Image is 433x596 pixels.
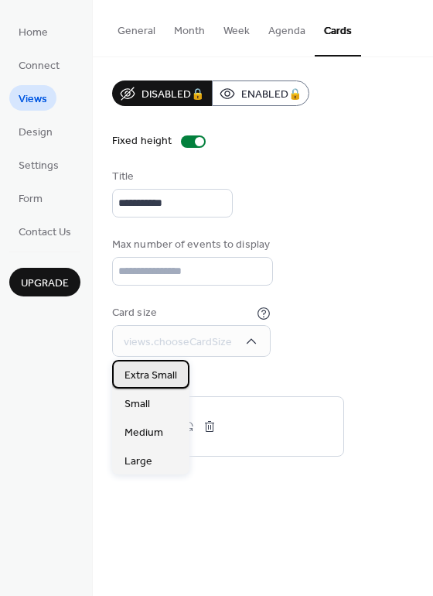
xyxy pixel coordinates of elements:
span: Extra Small [124,368,177,384]
a: Views [9,85,56,111]
div: Fixed height [112,133,172,149]
span: Home [19,25,48,41]
span: Connect [19,58,60,74]
a: Settings [9,152,68,177]
span: Form [19,191,43,207]
div: Default Image [112,376,341,392]
a: Home [9,19,57,44]
div: Max number of events to display [112,237,270,253]
span: Small [124,396,150,413]
span: Contact Us [19,224,71,241]
button: Upgrade [9,268,80,296]
span: Settings [19,158,59,174]
a: Connect [9,52,69,77]
a: Contact Us [9,218,80,244]
div: Title [112,169,230,185]
a: Form [9,185,52,211]
div: Card size [112,305,254,321]
span: Medium [124,425,163,441]
a: Design [9,118,62,144]
span: Design [19,125,53,141]
span: Upgrade [21,276,69,292]
span: Views [19,91,47,108]
span: Large [124,454,152,470]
